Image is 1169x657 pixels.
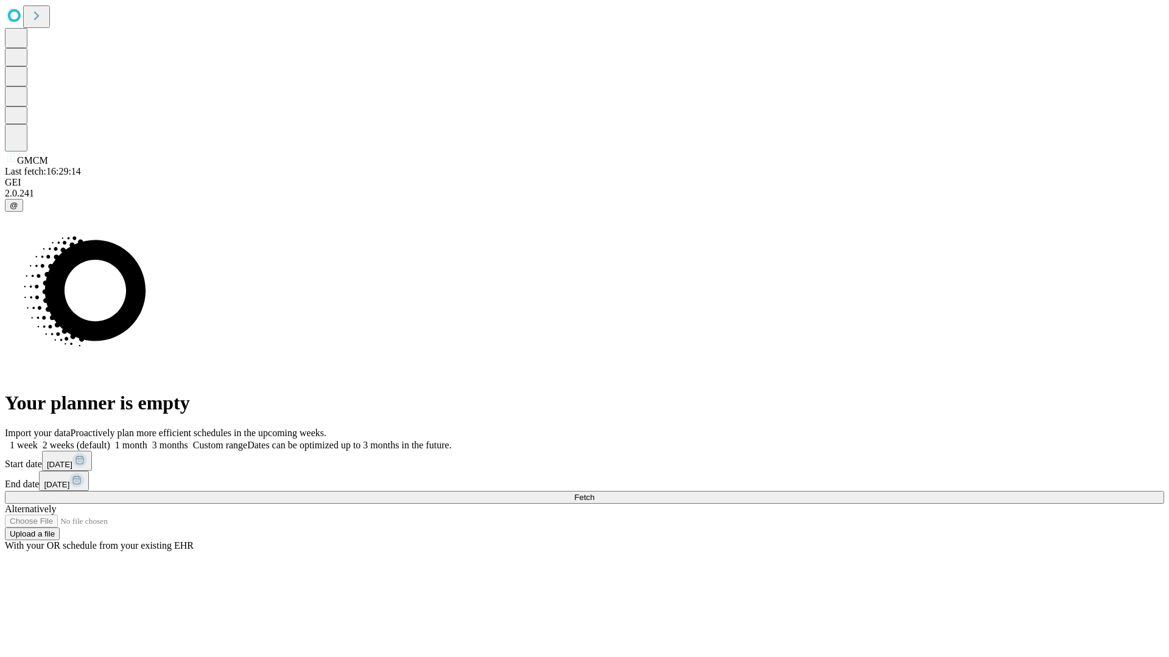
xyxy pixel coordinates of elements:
[44,480,69,489] span: [DATE]
[5,166,81,176] span: Last fetch: 16:29:14
[574,493,594,502] span: Fetch
[247,440,451,450] span: Dates can be optimized up to 3 months in the future.
[39,471,89,491] button: [DATE]
[152,440,188,450] span: 3 months
[10,201,18,210] span: @
[5,540,194,551] span: With your OR schedule from your existing EHR
[5,392,1164,414] h1: Your planner is empty
[5,199,23,212] button: @
[5,491,1164,504] button: Fetch
[10,440,38,450] span: 1 week
[193,440,247,450] span: Custom range
[17,155,48,165] span: GMCM
[5,428,71,438] span: Import your data
[5,451,1164,471] div: Start date
[115,440,147,450] span: 1 month
[42,451,92,471] button: [DATE]
[47,460,72,469] span: [DATE]
[43,440,110,450] span: 2 weeks (default)
[71,428,326,438] span: Proactively plan more efficient schedules in the upcoming weeks.
[5,188,1164,199] div: 2.0.241
[5,177,1164,188] div: GEI
[5,504,56,514] span: Alternatively
[5,527,60,540] button: Upload a file
[5,471,1164,491] div: End date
